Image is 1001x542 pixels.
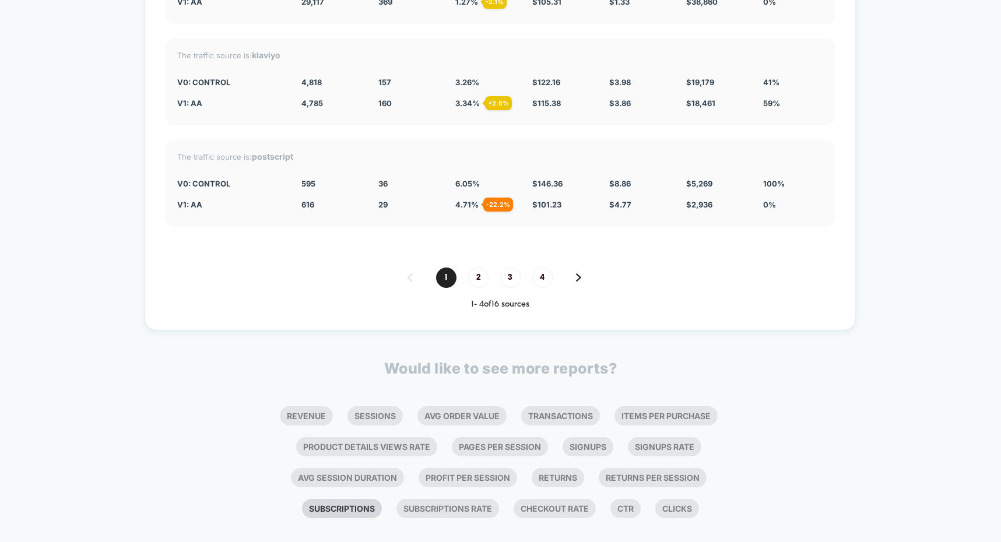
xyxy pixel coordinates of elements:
[599,468,707,487] li: Returns Per Session
[655,499,699,518] li: Clicks
[252,50,280,60] strong: klaviyo
[532,78,560,87] span: $ 122.16
[166,300,835,309] div: 1 - 4 of 16 sources
[763,98,823,108] div: 59%
[384,360,617,377] p: Would like to see more reports?
[378,179,388,188] span: 36
[610,499,641,518] li: Ctr
[686,98,715,108] span: $ 18,461
[532,98,561,108] span: $ 115.38
[609,200,631,209] span: $ 4.77
[609,78,631,87] span: $ 3.98
[455,200,479,209] span: 4.71 %
[514,499,596,518] li: Checkout Rate
[378,200,388,209] span: 29
[291,468,404,487] li: Avg Session Duration
[378,78,391,87] span: 157
[177,179,285,188] div: v0: control
[686,200,712,209] span: $ 2,936
[301,200,314,209] span: 616
[532,468,584,487] li: Returns
[532,179,563,188] span: $ 146.36
[436,268,456,288] span: 1
[396,499,499,518] li: Subscriptions Rate
[455,179,480,188] span: 6.05 %
[419,468,517,487] li: Profit Per Session
[455,78,479,87] span: 3.26 %
[532,200,561,209] span: $ 101.23
[452,437,548,456] li: Pages Per Session
[763,78,823,87] div: 41%
[483,198,513,212] div: - 22.2 %
[468,268,489,288] span: 2
[763,179,823,188] div: 100%
[177,98,285,108] div: v1: aa
[455,98,480,108] span: 3.34 %
[609,179,631,188] span: $ 8.86
[763,200,823,209] div: 0%
[301,78,322,87] span: 4,818
[628,437,701,456] li: Signups Rate
[177,152,823,161] div: The traffic source is:
[177,50,823,60] div: The traffic source is:
[485,96,512,110] div: + 2.6 %
[609,98,631,108] span: $ 3.86
[252,152,293,161] strong: postscript
[302,499,382,518] li: Subscriptions
[301,179,315,188] span: 595
[686,78,714,87] span: $ 19,179
[177,78,285,87] div: v0: control
[532,268,553,288] span: 4
[296,437,437,456] li: Product Details Views Rate
[686,179,712,188] span: $ 5,269
[347,406,403,425] li: Sessions
[500,268,521,288] span: 3
[378,98,392,108] span: 160
[280,406,333,425] li: Revenue
[563,437,613,456] li: Signups
[576,273,581,281] img: pagination forward
[177,200,285,209] div: v1: aa
[521,406,600,425] li: Transactions
[614,406,718,425] li: Items Per Purchase
[301,98,323,108] span: 4,785
[417,406,507,425] li: Avg Order Value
